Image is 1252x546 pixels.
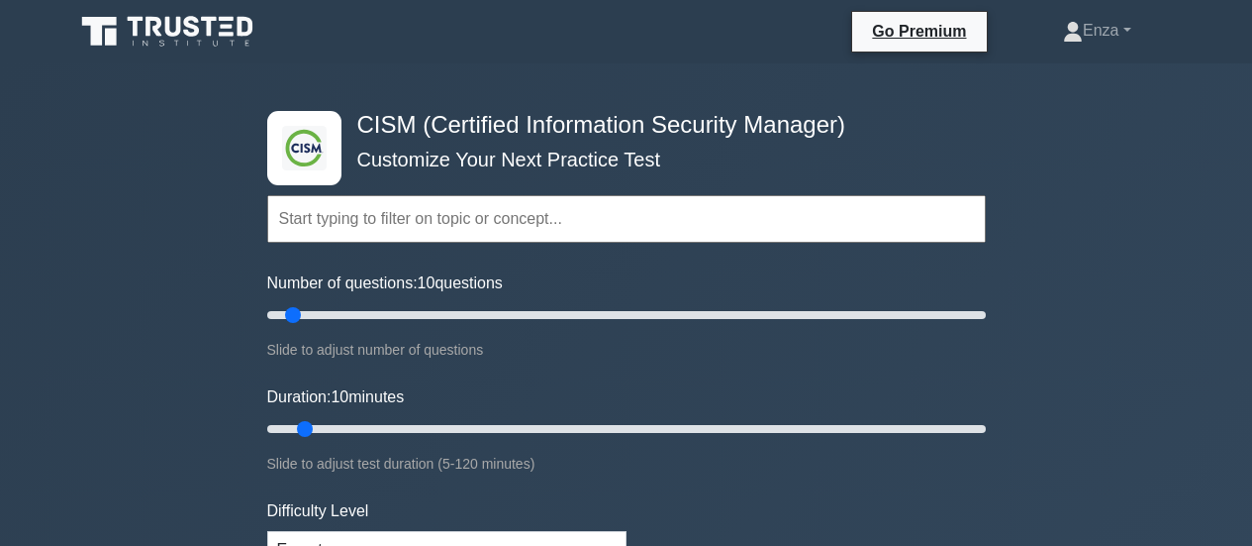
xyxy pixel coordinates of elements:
[267,499,369,523] label: Difficulty Level
[1015,11,1179,51] a: Enza
[860,19,978,44] a: Go Premium
[349,111,889,140] h4: CISM (Certified Information Security Manager)
[267,272,503,295] label: Number of questions: questions
[267,452,986,476] div: Slide to adjust test duration (5-120 minutes)
[418,274,435,291] span: 10
[267,195,986,243] input: Start typing to filter on topic or concept...
[267,385,405,409] label: Duration: minutes
[267,338,986,362] div: Slide to adjust number of questions
[331,388,348,405] span: 10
